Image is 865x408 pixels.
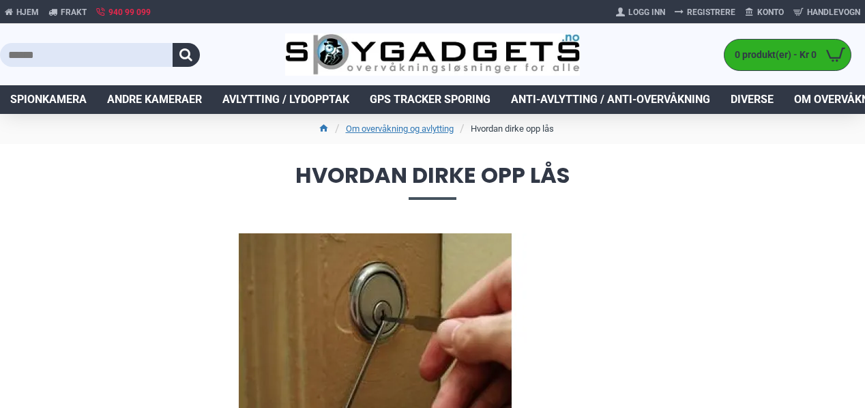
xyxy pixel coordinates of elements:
a: Handlevogn [789,1,865,23]
span: Frakt [61,6,87,18]
a: Diverse [720,85,784,114]
span: Avlytting / Lydopptak [222,91,349,108]
a: Konto [740,1,789,23]
span: 0 produkt(er) - Kr 0 [724,48,820,62]
span: 940 99 099 [108,6,151,18]
a: Logg Inn [611,1,670,23]
a: Registrere [670,1,740,23]
a: Andre kameraer [97,85,212,114]
span: Konto [757,6,784,18]
span: GPS Tracker Sporing [370,91,490,108]
span: Hvordan dirke opp lås [14,164,851,199]
a: 0 produkt(er) - Kr 0 [724,40,851,70]
a: Om overvåkning og avlytting [346,122,454,136]
span: Logg Inn [628,6,665,18]
span: Registrere [687,6,735,18]
img: SpyGadgets.no [285,33,579,76]
span: Handlevogn [807,6,860,18]
span: Spionkamera [10,91,87,108]
a: Avlytting / Lydopptak [212,85,360,114]
span: Hjem [16,6,39,18]
span: Andre kameraer [107,91,202,108]
a: Anti-avlytting / Anti-overvåkning [501,85,720,114]
a: GPS Tracker Sporing [360,85,501,114]
span: Diverse [731,91,774,108]
span: Anti-avlytting / Anti-overvåkning [511,91,710,108]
